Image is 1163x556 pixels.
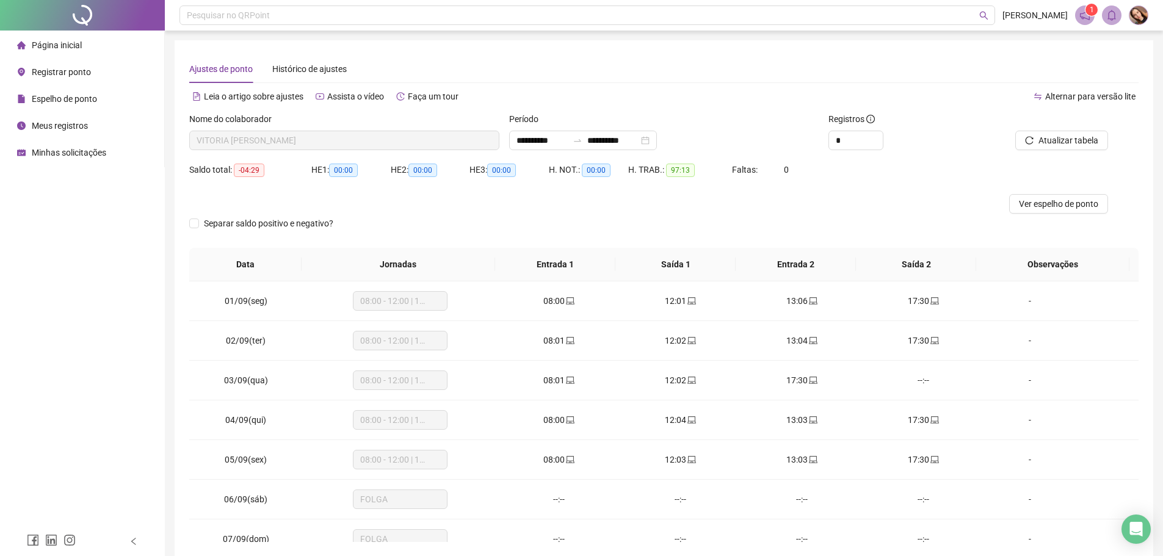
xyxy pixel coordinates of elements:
div: - [994,374,1066,387]
span: 97:13 [666,164,695,177]
div: 08:00 [508,413,610,427]
span: Assista o vídeo [327,92,384,101]
th: Entrada 2 [736,248,856,281]
div: --:-- [872,532,974,546]
label: Período [509,112,546,126]
div: HE 3: [469,163,549,177]
span: Atualizar tabela [1038,134,1098,147]
span: laptop [565,455,574,464]
span: laptop [808,455,817,464]
span: file-text [192,92,201,101]
div: --:-- [508,493,610,506]
span: Ajustes de ponto [189,64,253,74]
div: 17:30 [872,294,974,308]
div: 12:02 [629,334,731,347]
span: [PERSON_NAME] [1002,9,1068,22]
span: Separar saldo positivo e negativo? [199,217,338,230]
span: 04/09(qui) [225,415,266,425]
span: Página inicial [32,40,82,50]
img: 57453 [1129,6,1148,24]
span: laptop [808,416,817,424]
div: 13:03 [751,453,853,466]
span: to [573,135,582,145]
div: --:-- [629,493,731,506]
div: H. TRAB.: [628,163,732,177]
span: Leia o artigo sobre ajustes [204,92,303,101]
span: laptop [929,455,939,464]
span: laptop [929,416,939,424]
span: clock-circle [17,121,26,130]
div: 08:00 [508,453,610,466]
div: --:-- [872,493,974,506]
div: - [994,413,1066,427]
div: - [994,532,1066,546]
span: 00:00 [408,164,437,177]
div: Open Intercom Messenger [1121,514,1151,544]
span: 00:00 [487,164,516,177]
span: Faça um tour [408,92,458,101]
span: notification [1079,10,1090,21]
th: Entrada 1 [495,248,615,281]
span: laptop [929,297,939,305]
span: Minhas solicitações [32,148,106,157]
span: 08:00 - 12:00 | 13:00 - 17:30 [360,411,440,429]
span: bell [1106,10,1117,21]
span: laptop [686,336,696,345]
span: Histórico de ajustes [272,64,347,74]
span: 02/09(ter) [226,336,266,345]
span: Registrar ponto [32,67,91,77]
span: 08:00 - 12:00 | 13:00 - 17:30 [360,292,440,310]
span: facebook [27,534,39,546]
div: 17:30 [872,334,974,347]
span: laptop [929,336,939,345]
span: 06/09(sáb) [224,494,267,504]
th: Data [189,248,302,281]
span: laptop [565,336,574,345]
span: laptop [565,297,574,305]
span: Faltas: [732,165,759,175]
div: 12:02 [629,374,731,387]
span: info-circle [866,115,875,123]
div: - [994,453,1066,466]
span: home [17,41,26,49]
span: schedule [17,148,26,157]
span: FOLGA [360,490,440,508]
div: 12:01 [629,294,731,308]
div: 13:04 [751,334,853,347]
div: 17:30 [872,453,974,466]
span: Observações [986,258,1120,271]
th: Saída 2 [856,248,976,281]
span: instagram [63,534,76,546]
div: 12:04 [629,413,731,427]
button: Ver espelho de ponto [1009,194,1108,214]
div: --:-- [872,374,974,387]
span: laptop [686,416,696,424]
div: 08:00 [508,294,610,308]
span: reload [1025,136,1034,145]
span: -04:29 [234,164,264,177]
span: history [396,92,405,101]
span: FOLGA [360,530,440,548]
div: HE 2: [391,163,470,177]
span: linkedin [45,534,57,546]
div: 12:03 [629,453,731,466]
label: Nome do colaborador [189,112,280,126]
span: file [17,95,26,103]
span: 03/09(qua) [224,375,268,385]
div: - [994,493,1066,506]
div: 08:01 [508,334,610,347]
th: Jornadas [302,248,495,281]
span: Meus registros [32,121,88,131]
span: search [979,11,988,20]
span: 05/09(sex) [225,455,267,464]
div: 17:30 [751,374,853,387]
div: H. NOT.: [549,163,628,177]
button: Atualizar tabela [1015,131,1108,150]
span: 1 [1090,5,1094,14]
div: 13:03 [751,413,853,427]
div: --:-- [751,532,853,546]
span: youtube [316,92,324,101]
span: laptop [686,376,696,385]
span: 08:00 - 12:00 | 13:00 - 17:30 [360,371,440,389]
span: laptop [565,416,574,424]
